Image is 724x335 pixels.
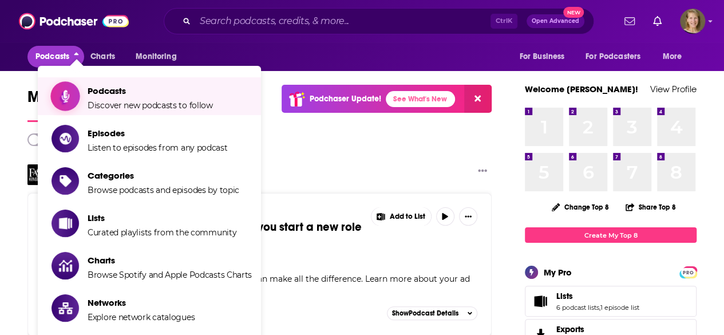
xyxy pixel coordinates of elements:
[600,304,639,312] a: 1 episode list
[556,291,573,301] span: Lists
[164,8,594,34] div: Search podcasts, credits, & more...
[387,306,477,320] button: ShowPodcast Details
[511,46,579,68] button: open menu
[27,133,178,146] a: New Releases & Guests Only
[663,49,682,65] span: More
[88,185,239,195] span: Browse podcasts and episodes by topic
[625,196,676,218] button: Share Top 8
[35,49,69,65] span: Podcasts
[680,9,705,34] button: Show profile menu
[88,85,213,96] span: Podcasts
[195,12,490,30] input: Search podcasts, credits, & more...
[88,255,252,266] span: Charts
[532,18,579,24] span: Open Advanced
[544,267,572,278] div: My Pro
[681,267,695,276] a: PRO
[556,291,639,301] a: Lists
[390,212,425,221] span: Add to List
[529,293,552,309] a: Lists
[490,14,517,29] span: Ctrl K
[88,270,252,280] span: Browse Spotify and Apple Podcasts Charts
[525,227,697,243] a: Create My Top 8
[88,227,236,238] span: Curated playlists from the community
[128,46,191,68] button: open menu
[392,309,458,317] span: Show Podcast Details
[599,304,600,312] span: ,
[88,143,228,153] span: Listen to episodes from any podcast
[556,324,584,334] span: Exports
[525,84,638,94] a: Welcome [PERSON_NAME]!
[90,49,115,65] span: Charts
[556,304,599,312] a: 6 podcast lists
[88,212,236,223] span: Lists
[585,49,640,65] span: For Podcasters
[620,11,639,31] a: Show notifications dropdown
[527,14,584,28] button: Open AdvancedNew
[88,312,195,322] span: Explore network catalogues
[525,286,697,317] span: Lists
[27,46,84,68] button: close menu
[563,7,584,18] span: New
[578,46,657,68] button: open menu
[88,297,195,308] span: Networks
[136,49,176,65] span: Monitoring
[519,49,564,65] span: For Business
[88,170,239,181] span: Categories
[648,11,666,31] a: Show notifications dropdown
[27,87,88,122] a: My Feed
[19,10,129,32] img: Podchaser - Follow, Share and Rate Podcasts
[88,100,213,111] span: Discover new podcasts to follow
[310,94,381,104] p: Podchaser Update!
[680,9,705,34] img: User Profile
[371,207,431,226] button: Show More Button
[473,164,492,179] button: Show More Button
[545,200,616,214] button: Change Top 8
[680,9,705,34] span: Logged in as tvdockum
[83,46,122,68] a: Charts
[27,87,88,113] span: My Feed
[459,207,477,226] button: Show More Button
[655,46,697,68] button: open menu
[386,91,455,107] a: See What's New
[27,164,48,185] img: Fast Company Daily
[88,128,228,139] span: Episodes
[650,84,697,94] a: View Profile
[681,268,695,277] span: PRO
